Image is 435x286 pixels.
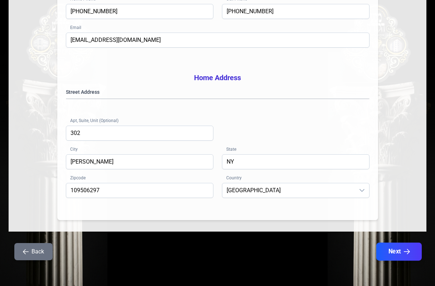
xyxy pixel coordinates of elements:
[14,243,53,260] button: Back
[66,73,369,83] h3: Home Address
[355,183,369,198] div: dropdown trigger
[66,88,369,96] label: Street Address
[376,243,422,261] button: Next
[222,183,355,198] span: United States
[66,126,213,141] input: e.g. Apt 4B, Suite 200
